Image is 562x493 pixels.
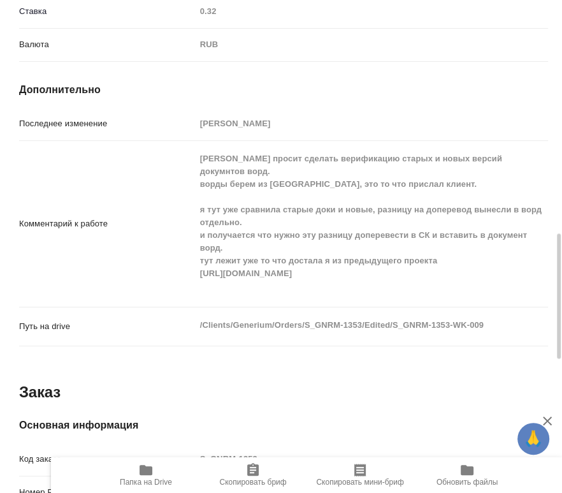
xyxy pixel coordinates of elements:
[19,217,196,230] p: Комментарий к работе
[196,314,548,336] textarea: /Clients/Generium/Orders/S_GNRM-1353/Edited/S_GNRM-1353-WK-009
[19,117,196,130] p: Последнее изменение
[196,2,548,20] input: Пустое поле
[19,382,61,402] h2: Заказ
[196,450,548,468] input: Пустое поле
[414,457,521,493] button: Обновить файлы
[120,478,172,487] span: Папка на Drive
[19,5,196,18] p: Ставка
[19,418,548,433] h4: Основная информация
[196,114,548,133] input: Пустое поле
[92,457,199,493] button: Папка на Drive
[219,478,286,487] span: Скопировать бриф
[306,457,414,493] button: Скопировать мини-бриф
[316,478,403,487] span: Скопировать мини-бриф
[19,82,548,98] h4: Дополнительно
[522,425,544,452] span: 🙏
[517,423,549,455] button: 🙏
[196,34,548,55] div: RUB
[19,320,196,333] p: Путь на drive
[19,38,196,51] p: Валюта
[199,457,306,493] button: Скопировать бриф
[436,478,498,487] span: Обновить файлы
[196,148,548,297] textarea: [PERSON_NAME] просит сделать верификацию старых и новых версий докумнтов ворд. ворды берем из [GE...
[19,453,196,466] p: Код заказа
